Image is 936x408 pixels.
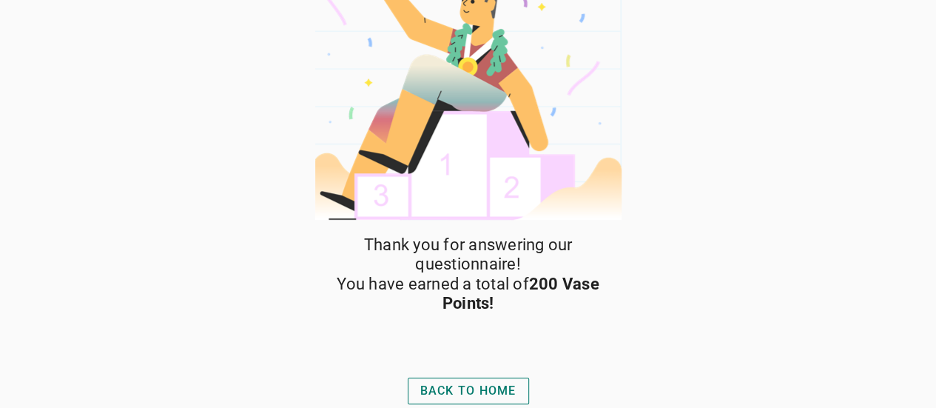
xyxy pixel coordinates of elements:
[364,235,573,273] font: Thank you for answering our questionnaire!
[442,275,599,312] font: 200 Vase Points!
[420,384,516,398] font: Back to Home
[337,275,529,293] font: You have earned a total of
[408,378,529,404] button: Back to Home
